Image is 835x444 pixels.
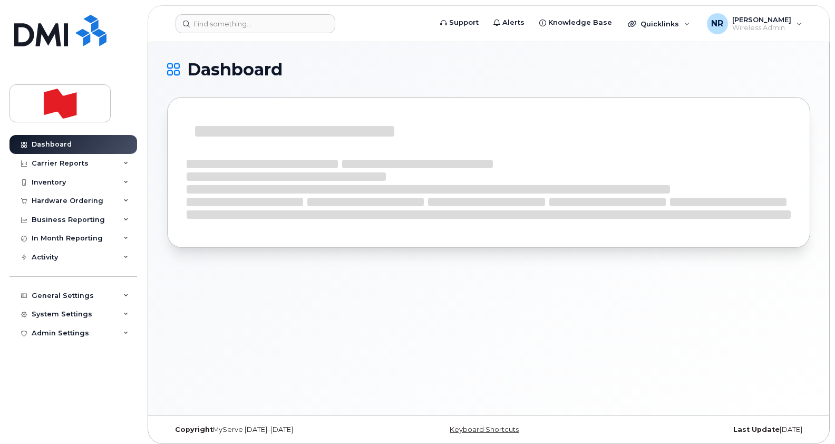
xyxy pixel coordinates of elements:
span: Dashboard [187,62,283,78]
div: [DATE] [596,426,810,434]
a: Keyboard Shortcuts [450,426,519,433]
div: MyServe [DATE]–[DATE] [167,426,382,434]
strong: Last Update [733,426,780,433]
strong: Copyright [175,426,213,433]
